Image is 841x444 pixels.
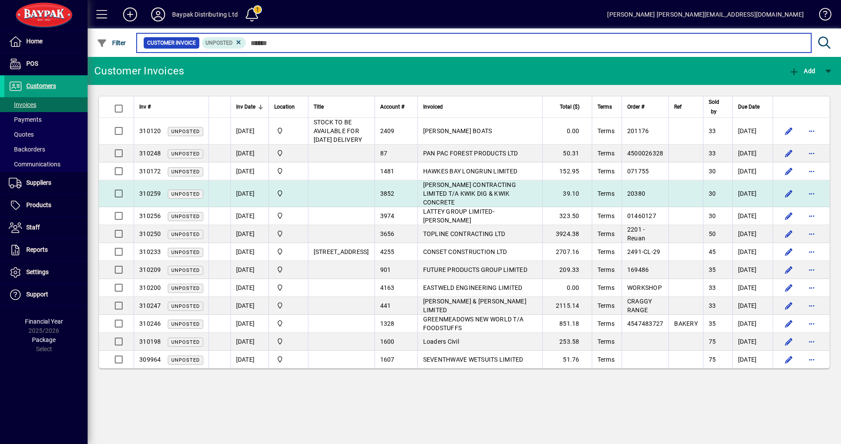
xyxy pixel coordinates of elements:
[423,266,527,273] span: FUTURE PRODUCTS GROUP LIMITED
[709,356,716,363] span: 75
[230,225,269,243] td: [DATE]
[709,338,716,345] span: 75
[4,97,88,112] a: Invoices
[732,351,773,368] td: [DATE]
[782,352,796,366] button: Edit
[560,102,580,112] span: Total ($)
[542,261,592,279] td: 209.33
[9,146,45,153] span: Backorders
[732,261,773,279] td: [DATE]
[423,102,537,112] div: Invoiced
[627,168,649,175] span: 071755
[139,102,203,112] div: Inv #
[236,102,255,112] span: Inv Date
[274,301,303,310] span: Baypak - Onekawa
[597,338,615,345] span: Terms
[274,102,303,112] div: Location
[627,266,649,273] span: 169486
[230,162,269,180] td: [DATE]
[139,320,161,327] span: 310246
[230,180,269,207] td: [DATE]
[542,144,592,162] td: 50.31
[805,227,819,241] button: More options
[26,179,51,186] span: Suppliers
[627,298,652,314] span: CRAGGY RANGE
[423,356,523,363] span: SEVENTHWAVE WETSUITS LIMITED
[782,263,796,277] button: Edit
[782,317,796,331] button: Edit
[314,102,324,112] span: Title
[597,248,615,255] span: Terms
[597,102,612,112] span: Terms
[542,162,592,180] td: 152.95
[26,246,48,253] span: Reports
[597,320,615,327] span: Terms
[26,268,49,275] span: Settings
[805,335,819,349] button: More options
[380,127,395,134] span: 2409
[709,190,716,197] span: 30
[139,338,161,345] span: 310198
[709,127,716,134] span: 33
[139,127,161,134] span: 310120
[4,157,88,172] a: Communications
[4,142,88,157] a: Backorders
[274,283,303,292] span: Baypak - Onekawa
[782,187,796,201] button: Edit
[805,299,819,313] button: More options
[171,303,200,309] span: Unposted
[813,2,830,30] a: Knowledge Base
[380,212,395,219] span: 3974
[26,291,48,298] span: Support
[542,207,592,225] td: 323.50
[274,265,303,275] span: Baypak - Onekawa
[423,316,524,331] span: GREENMEADOWS NEW WORLD T/A FOODSTUFFS
[139,230,161,237] span: 310250
[139,102,151,112] span: Inv #
[230,315,269,333] td: [DATE]
[709,212,716,219] span: 30
[171,191,200,197] span: Unposted
[709,320,716,327] span: 35
[26,38,42,45] span: Home
[380,102,412,112] div: Account #
[597,302,615,309] span: Terms
[423,168,518,175] span: HAWKES BAY LONGRUN LIMITED
[627,190,645,197] span: 20380
[4,112,88,127] a: Payments
[597,266,615,273] span: Terms
[709,284,716,291] span: 33
[674,102,698,112] div: Ref
[171,214,200,219] span: Unposted
[171,151,200,157] span: Unposted
[627,150,664,157] span: 4500026328
[274,229,303,239] span: Baypak - Onekawa
[4,53,88,75] a: POS
[732,333,773,351] td: [DATE]
[4,261,88,283] a: Settings
[782,164,796,178] button: Edit
[4,172,88,194] a: Suppliers
[380,230,395,237] span: 3656
[423,284,523,291] span: EASTWELD ENGINEERING LIMITED
[171,129,200,134] span: Unposted
[805,187,819,201] button: More options
[709,248,716,255] span: 45
[139,168,161,175] span: 310172
[171,268,200,273] span: Unposted
[9,131,34,138] span: Quotes
[805,263,819,277] button: More options
[709,150,716,157] span: 33
[423,248,507,255] span: CONSET CONSTRUCTION LTD
[542,315,592,333] td: 851.18
[709,97,719,116] span: Sold by
[709,302,716,309] span: 33
[147,39,196,47] span: Customer Invoice
[9,116,42,123] span: Payments
[32,336,56,343] span: Package
[274,337,303,346] span: Baypak - Onekawa
[732,162,773,180] td: [DATE]
[782,245,796,259] button: Edit
[627,127,649,134] span: 201176
[380,338,395,345] span: 1600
